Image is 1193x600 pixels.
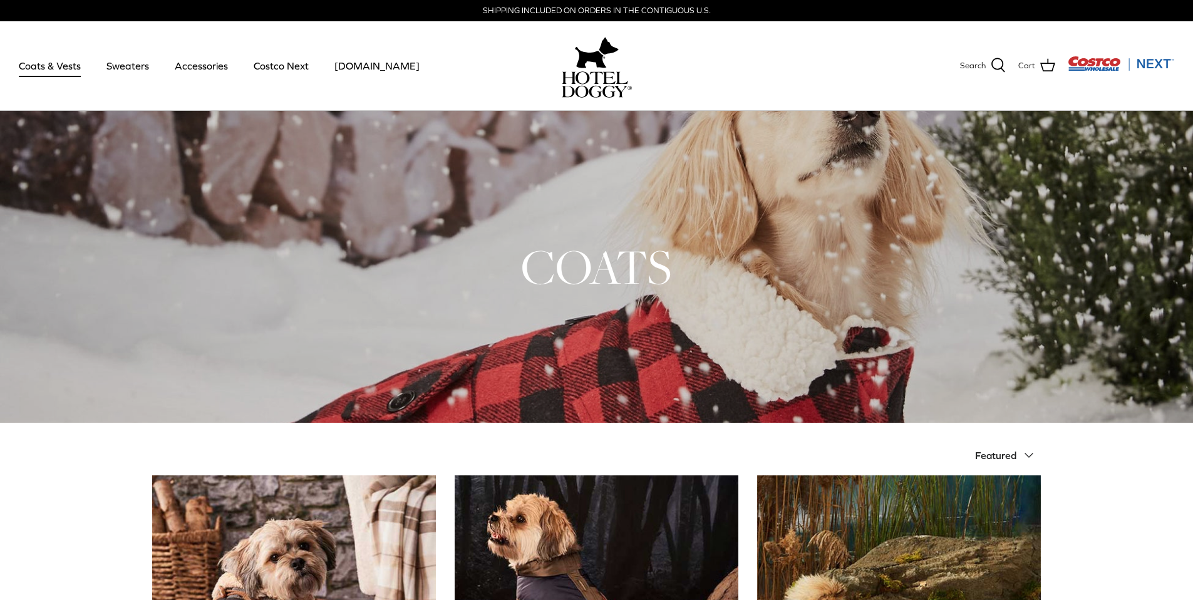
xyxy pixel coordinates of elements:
a: Accessories [163,44,239,87]
span: Search [960,59,986,73]
a: Search [960,58,1006,74]
a: hoteldoggy.com hoteldoggycom [562,34,632,98]
img: hoteldoggy.com [575,34,619,71]
a: Cart [1018,58,1055,74]
a: Coats & Vests [8,44,92,87]
span: Cart [1018,59,1035,73]
a: [DOMAIN_NAME] [323,44,431,87]
a: Visit Costco Next [1068,64,1174,73]
img: hoteldoggycom [562,71,632,98]
h1: COATS [152,236,1041,297]
img: Costco Next [1068,56,1174,71]
button: Featured [975,442,1041,469]
a: Costco Next [242,44,320,87]
span: Featured [975,450,1016,461]
a: Sweaters [95,44,160,87]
